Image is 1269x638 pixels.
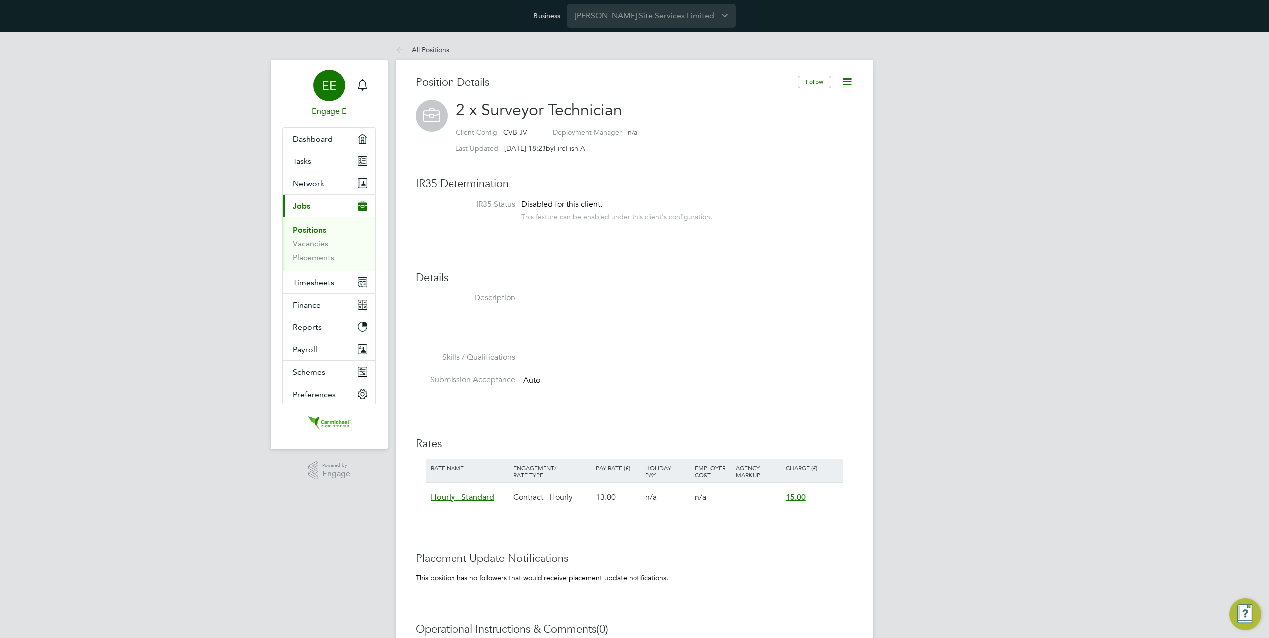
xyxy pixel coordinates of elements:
[283,383,375,405] button: Preferences
[283,150,375,172] a: Tasks
[282,415,376,431] a: Go to home page
[456,128,497,137] label: Client Config
[416,437,853,451] h3: Rates
[504,144,546,153] span: [DATE] 18:23
[593,459,643,476] div: Pay Rate (£)
[282,70,376,117] a: EEEngage E
[1229,598,1261,630] button: Engage Resource Center
[283,217,375,271] div: Jobs
[322,461,350,470] span: Powered by
[645,492,657,502] span: n/a
[293,239,328,248] a: Vacancies
[416,271,853,285] h3: Details
[416,293,515,303] label: Description
[293,179,324,188] span: Network
[455,144,585,153] div: by
[798,76,831,88] button: Follow
[308,461,351,480] a: Powered byEngage
[511,483,593,512] div: Contract - Hourly
[416,177,853,191] h3: IR35 Determination
[322,79,337,92] span: EE
[396,45,449,54] a: All Positions
[533,11,560,20] label: Business
[416,573,853,582] div: This position has no followers that would receive placement update notifications.
[523,375,540,385] span: Auto
[783,459,841,476] div: Charge (£)
[733,459,783,483] div: Agency Markup
[416,622,853,637] h3: Operational Instructions & Comments
[293,225,326,235] a: Positions
[293,201,310,211] span: Jobs
[553,128,622,137] label: Deployment Manager
[695,492,706,502] span: n/a
[283,316,375,338] button: Reports
[596,622,608,636] span: (0)
[293,390,336,399] span: Preferences
[692,459,733,483] div: Employer Cost
[283,294,375,316] button: Finance
[293,278,334,287] span: Timesheets
[431,492,494,502] span: Hourly - Standard
[293,300,321,310] span: Finance
[628,128,637,137] span: n/a
[428,459,511,476] div: Rate Name
[521,199,602,209] span: Disabled for this client.
[283,271,375,293] button: Timesheets
[643,459,693,483] div: Holiday Pay
[283,172,375,194] button: Network
[293,367,325,377] span: Schemes
[271,60,388,449] nav: Main navigation
[554,144,585,153] span: FireFish A
[416,552,853,566] h3: Placement Update Notifications
[416,352,515,363] label: Skills / Qualifications
[307,415,352,431] img: carmichael-logo-retina.png
[416,76,798,90] h3: Position Details
[293,345,317,354] span: Payroll
[322,470,350,478] span: Engage
[293,157,311,166] span: Tasks
[416,375,515,385] label: Submission Acceptance
[511,459,593,483] div: Engagement/ Rate Type
[455,144,498,153] label: Last Updated
[456,100,622,120] span: 2 x Surveyor Technician
[293,134,333,144] span: Dashboard
[593,483,643,512] div: 13.00
[416,199,515,210] label: IR35 Status
[293,253,334,262] a: Placements
[282,105,376,117] span: Engage E
[283,361,375,383] button: Schemes
[293,322,322,332] span: Reports
[283,195,375,217] button: Jobs
[786,492,806,502] span: 15.00
[503,128,527,137] span: CVB JV
[283,128,375,150] a: Dashboard
[521,210,712,221] div: This feature can be enabled under this client's configuration.
[283,338,375,360] button: Payroll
